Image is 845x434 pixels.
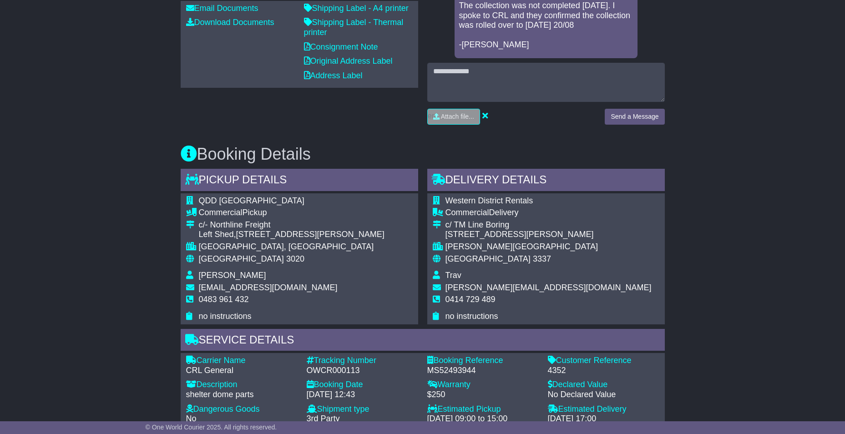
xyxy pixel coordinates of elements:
div: Left Shed,[STREET_ADDRESS][PERSON_NAME] [199,230,385,240]
div: Pickup [199,208,385,218]
a: Email Documents [186,4,258,13]
span: QDD [GEOGRAPHIC_DATA] [199,196,304,205]
span: 0483 961 432 [199,295,249,304]
p: The collection was not completed [DATE]. I spoke to CRL and they confirmed the collection was rol... [459,1,633,50]
span: [EMAIL_ADDRESS][DOMAIN_NAME] [199,283,338,292]
a: Download Documents [186,18,274,27]
span: Commercial [445,208,489,217]
div: Delivery Details [427,169,665,193]
span: [GEOGRAPHIC_DATA] [445,254,531,263]
div: [DATE] 17:00 [548,414,659,424]
div: Carrier Name [186,356,298,366]
div: 4352 [548,366,659,376]
a: Shipping Label - A4 printer [304,4,409,13]
div: [STREET_ADDRESS][PERSON_NAME] [445,230,652,240]
div: Shipment type [307,404,418,414]
div: Booking Reference [427,356,539,366]
span: [PERSON_NAME] [199,271,266,280]
span: 3337 [533,254,551,263]
div: [DATE] 12:43 [307,390,418,400]
div: Service Details [181,329,665,353]
a: Consignment Note [304,42,378,51]
div: Booking Date [307,380,418,390]
span: Western District Rentals [445,196,533,205]
span: Commercial [199,208,243,217]
span: © One World Courier 2025. All rights reserved. [146,424,277,431]
span: no instructions [199,312,252,321]
div: Customer Reference [548,356,659,366]
span: 3020 [286,254,304,263]
div: OWCR000113 [307,366,418,376]
div: [GEOGRAPHIC_DATA], [GEOGRAPHIC_DATA] [199,242,385,252]
span: [GEOGRAPHIC_DATA] [199,254,284,263]
div: Delivery [445,208,652,218]
div: $250 [427,390,539,400]
div: shelter dome parts [186,390,298,400]
div: MS52493944 [427,366,539,376]
div: CRL General [186,366,298,376]
div: Dangerous Goods [186,404,298,414]
a: Original Address Label [304,56,393,66]
div: c/- Northline Freight [199,220,385,230]
span: No [186,414,197,423]
span: 3rd Party [307,414,340,423]
span: Trav [445,271,461,280]
a: Shipping Label - Thermal printer [304,18,404,37]
button: Send a Message [605,109,664,125]
div: c/ TM Line Boring [445,220,652,230]
div: Estimated Pickup [427,404,539,414]
div: [DATE] 09:00 to 15:00 [427,414,539,424]
div: Declared Value [548,380,659,390]
div: Pickup Details [181,169,418,193]
div: Warranty [427,380,539,390]
a: Address Label [304,71,363,80]
span: [PERSON_NAME][EMAIL_ADDRESS][DOMAIN_NAME] [445,283,652,292]
div: Description [186,380,298,390]
div: Tracking Number [307,356,418,366]
div: [PERSON_NAME][GEOGRAPHIC_DATA] [445,242,652,252]
span: no instructions [445,312,498,321]
span: 0414 729 489 [445,295,496,304]
h3: Booking Details [181,145,665,163]
div: Estimated Delivery [548,404,659,414]
div: No Declared Value [548,390,659,400]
